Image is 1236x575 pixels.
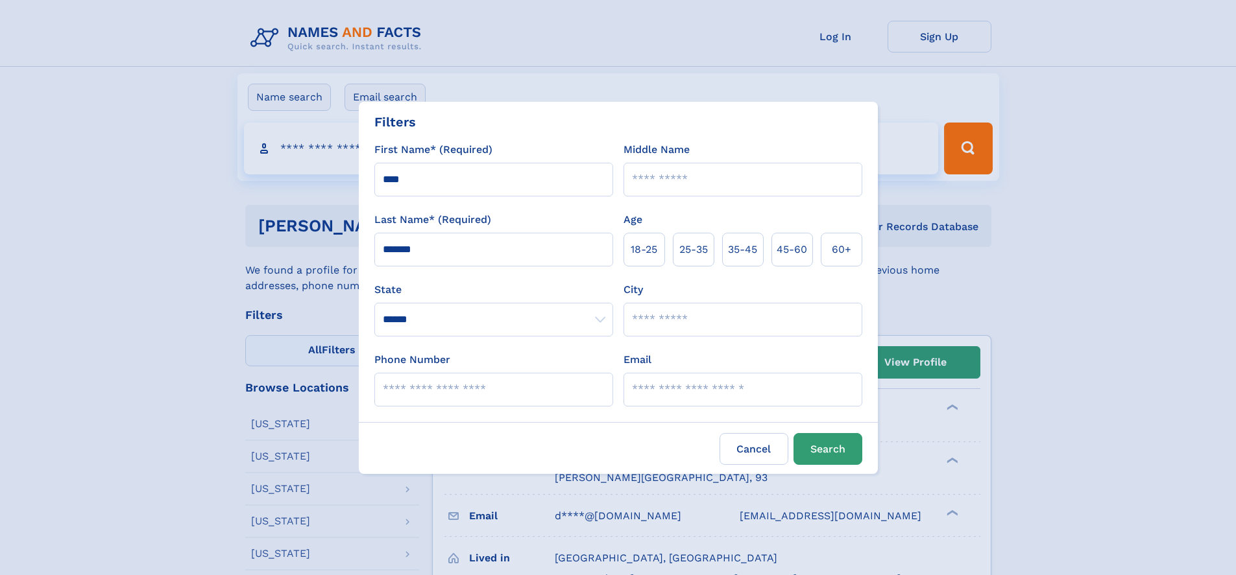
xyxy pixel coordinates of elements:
div: Filters [374,112,416,132]
label: Middle Name [624,142,690,158]
label: Last Name* (Required) [374,212,491,228]
label: Email [624,352,651,368]
label: Phone Number [374,352,450,368]
span: 18‑25 [631,242,657,257]
label: Age [624,212,642,228]
span: 45‑60 [777,242,807,257]
span: 60+ [832,242,851,257]
label: State [374,282,613,298]
label: City [624,282,643,298]
label: First Name* (Required) [374,142,492,158]
span: 35‑45 [728,242,757,257]
label: Cancel [720,433,788,465]
span: 25‑35 [679,242,708,257]
button: Search [794,433,862,465]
